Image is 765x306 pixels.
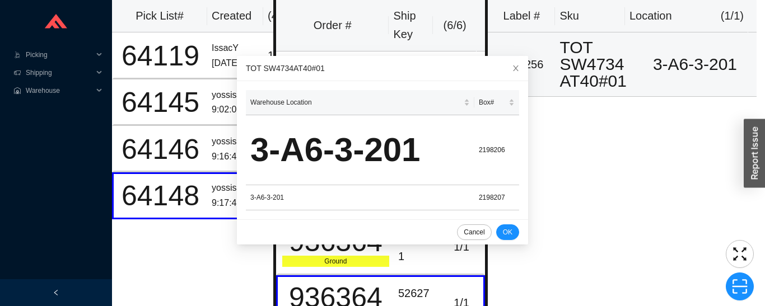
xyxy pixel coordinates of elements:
td: 2198207 [474,185,519,210]
span: left [53,289,59,296]
div: 64145 [118,88,203,116]
span: Warehouse Location [250,97,461,108]
div: 1725256 [492,55,551,74]
div: TOT SW4734AT40#01 [246,62,519,74]
div: IssacY [212,41,259,56]
div: 64119 [118,42,203,70]
div: 3-A6-3-201 [250,122,470,178]
div: 9:16:48 AM [212,149,259,164]
th: Warehouse Location sortable [246,90,474,115]
button: Cancel [457,224,491,240]
span: OK [503,227,512,238]
span: Picking [26,46,93,64]
button: Close [503,56,528,81]
span: Box# [479,97,506,108]
div: ( 4 ) [268,7,304,25]
div: 64148 [118,182,203,210]
div: yossis [212,88,259,103]
button: fullscreen [726,240,754,268]
div: 9:02:09 AM [212,102,259,117]
button: scan [726,272,754,300]
div: 3-A6-3-201 [638,56,752,73]
div: 526271 [398,228,435,266]
div: yossis [212,134,259,149]
span: Warehouse [26,82,93,100]
div: 9:17:46 AM [212,196,259,211]
div: Ground [282,256,389,267]
div: 1 / 1 [444,238,479,256]
div: TOT SW4734AT40#01 [559,39,629,90]
div: Location [629,7,672,25]
button: OK [496,224,519,240]
div: ( 1 / 1 ) [721,7,744,25]
span: Shipping [26,64,93,82]
span: Cancel [464,227,484,238]
span: scan [726,278,753,295]
span: fullscreen [726,246,753,262]
td: 2198206 [474,115,519,185]
div: [DATE] [212,56,259,71]
div: 64146 [118,135,203,163]
div: 1 / 1 [268,46,302,65]
th: Box# sortable [474,90,519,115]
span: close [512,64,520,72]
div: 3-A6-3-201 [250,192,470,203]
div: yossis [212,181,259,196]
div: ( 6 / 6 ) [437,16,472,35]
